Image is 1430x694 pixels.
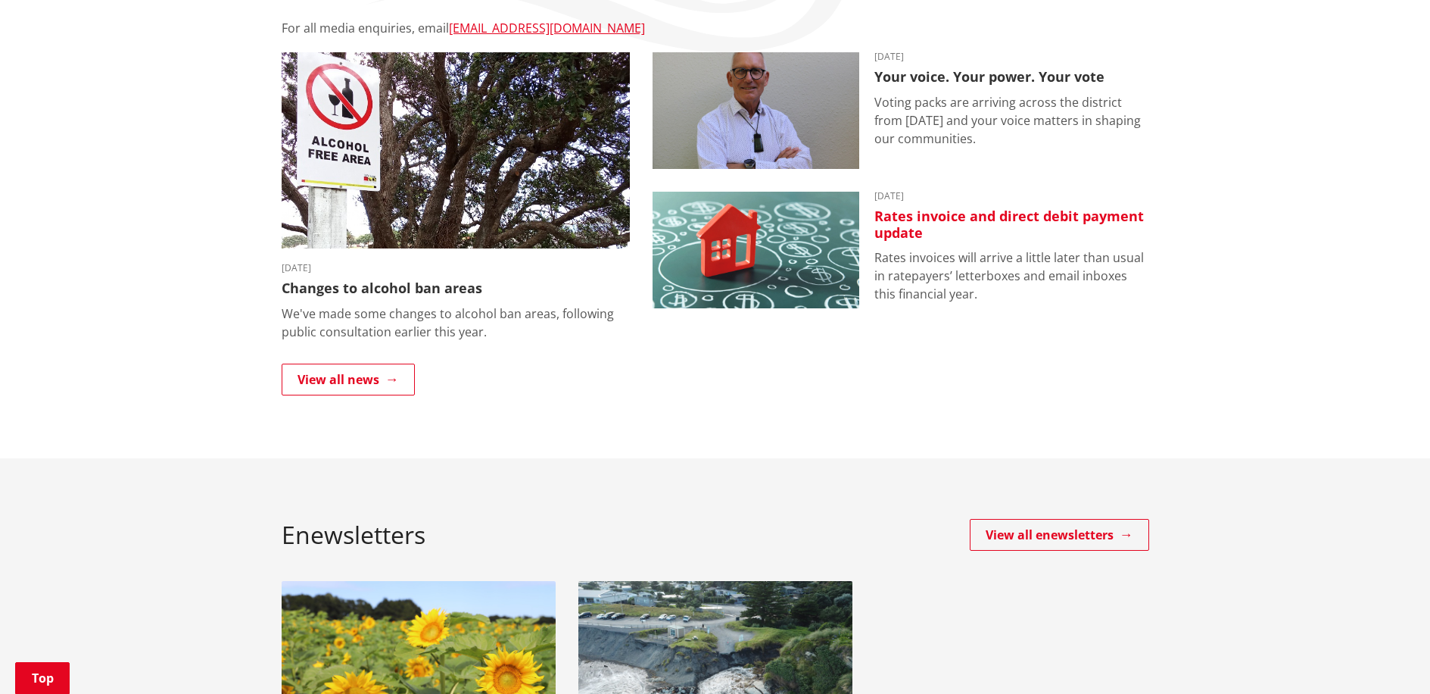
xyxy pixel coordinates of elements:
[653,52,1149,169] a: [DATE] Your voice. Your power. Your vote Voting packs are arriving across the district from [DATE...
[874,249,1149,303] p: Rates invoices will arrive a little later than usual in ratepayers’ letterboxes and email inboxes...
[282,305,630,341] p: We've made some changes to alcohol ban areas, following public consultation earlier this year.
[874,93,1149,148] p: Voting packs are arriving across the district from [DATE] and your voice matters in shaping our c...
[874,208,1149,241] h3: Rates invoice and direct debit payment update
[282,52,630,249] img: Alcohol Control Bylaw adopted - August 2025 (2)
[653,52,859,169] img: Craig Hobbs
[282,520,425,549] h2: Enewsletters
[970,519,1149,551] a: View all enewsletters
[874,192,1149,201] time: [DATE]
[874,52,1149,61] time: [DATE]
[653,192,1149,308] a: [DATE] Rates invoice and direct debit payment update Rates invoices will arrive a little later th...
[1360,630,1415,685] iframe: Messenger Launcher
[15,662,70,694] a: Top
[282,52,630,340] a: [DATE] Changes to alcohol ban areas We've made some changes to alcohol ban areas, following publi...
[449,20,645,36] a: [EMAIL_ADDRESS][DOMAIN_NAME]
[874,69,1149,86] h3: Your voice. Your power. Your vote
[282,264,630,273] time: [DATE]
[282,364,415,395] a: View all news
[282,280,630,297] h3: Changes to alcohol ban areas
[282,19,1149,37] p: For all media enquiries, email
[653,192,859,308] img: rates image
